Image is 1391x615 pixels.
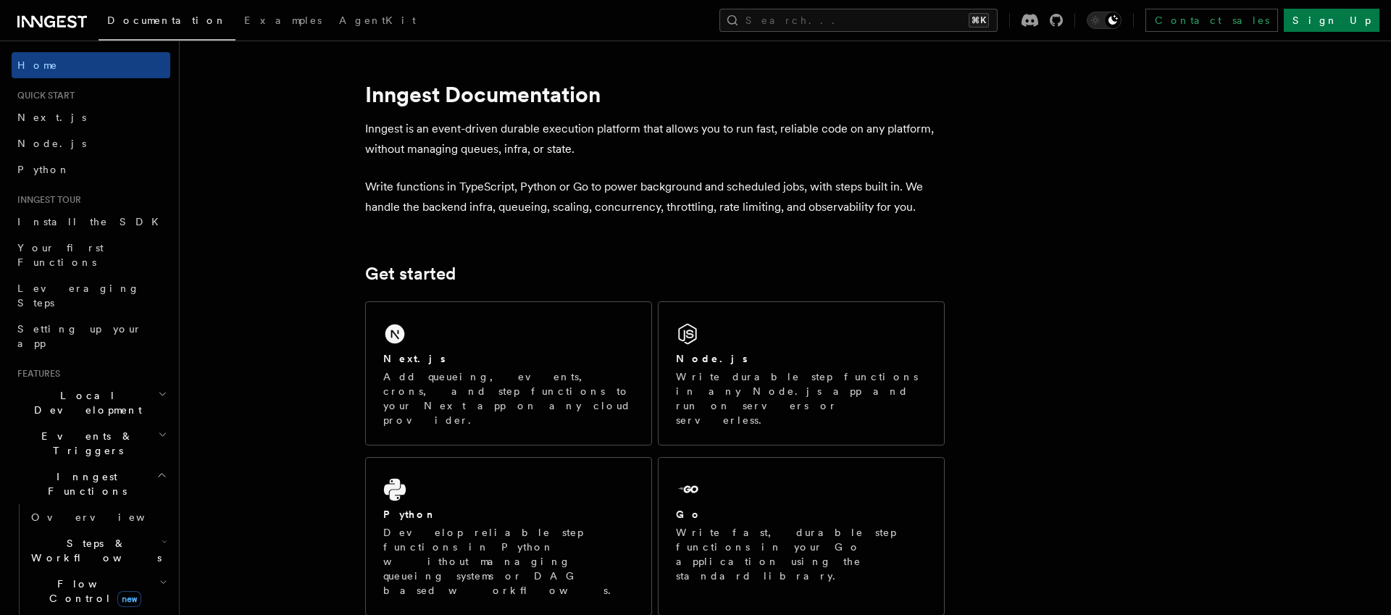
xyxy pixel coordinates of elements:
span: new [117,591,141,607]
p: Write durable step functions in any Node.js app and run on servers or serverless. [676,369,927,427]
a: Python [12,156,170,183]
span: Quick start [12,90,75,101]
a: Node.jsWrite durable step functions in any Node.js app and run on servers or serverless. [658,301,945,445]
p: Write fast, durable step functions in your Go application using the standard library. [676,525,927,583]
span: Next.js [17,112,86,123]
h2: Python [383,507,437,522]
a: Your first Functions [12,235,170,275]
h2: Next.js [383,351,446,366]
p: Inngest is an event-driven durable execution platform that allows you to run fast, reliable code ... [365,119,945,159]
h2: Go [676,507,702,522]
p: Add queueing, events, crons, and step functions to your Next app on any cloud provider. [383,369,634,427]
span: Your first Functions [17,242,104,268]
a: Overview [25,504,170,530]
button: Steps & Workflows [25,530,170,571]
p: Develop reliable step functions in Python without managing queueing systems or DAG based workflows. [383,525,634,598]
span: Features [12,368,60,380]
a: Home [12,52,170,78]
a: AgentKit [330,4,425,39]
button: Local Development [12,382,170,423]
span: Inngest tour [12,194,81,206]
span: Local Development [12,388,158,417]
a: Next.js [12,104,170,130]
a: Setting up your app [12,316,170,356]
a: Node.js [12,130,170,156]
button: Search...⌘K [719,9,998,32]
span: Inngest Functions [12,469,156,498]
span: Events & Triggers [12,429,158,458]
button: Events & Triggers [12,423,170,464]
button: Flow Controlnew [25,571,170,611]
span: Flow Control [25,577,159,606]
button: Toggle dark mode [1087,12,1121,29]
button: Inngest Functions [12,464,170,504]
h1: Inngest Documentation [365,81,945,107]
span: Overview [31,511,180,523]
span: AgentKit [339,14,416,26]
span: Examples [244,14,322,26]
a: Install the SDK [12,209,170,235]
span: Leveraging Steps [17,283,140,309]
a: Examples [235,4,330,39]
span: Python [17,164,70,175]
span: Documentation [107,14,227,26]
span: Home [17,58,58,72]
a: Documentation [99,4,235,41]
span: Node.js [17,138,86,149]
kbd: ⌘K [969,13,989,28]
a: Contact sales [1145,9,1278,32]
span: Setting up your app [17,323,142,349]
span: Install the SDK [17,216,167,227]
a: Leveraging Steps [12,275,170,316]
a: Get started [365,264,456,284]
h2: Node.js [676,351,748,366]
a: Sign Up [1284,9,1379,32]
span: Steps & Workflows [25,536,162,565]
p: Write functions in TypeScript, Python or Go to power background and scheduled jobs, with steps bu... [365,177,945,217]
a: Next.jsAdd queueing, events, crons, and step functions to your Next app on any cloud provider. [365,301,652,445]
